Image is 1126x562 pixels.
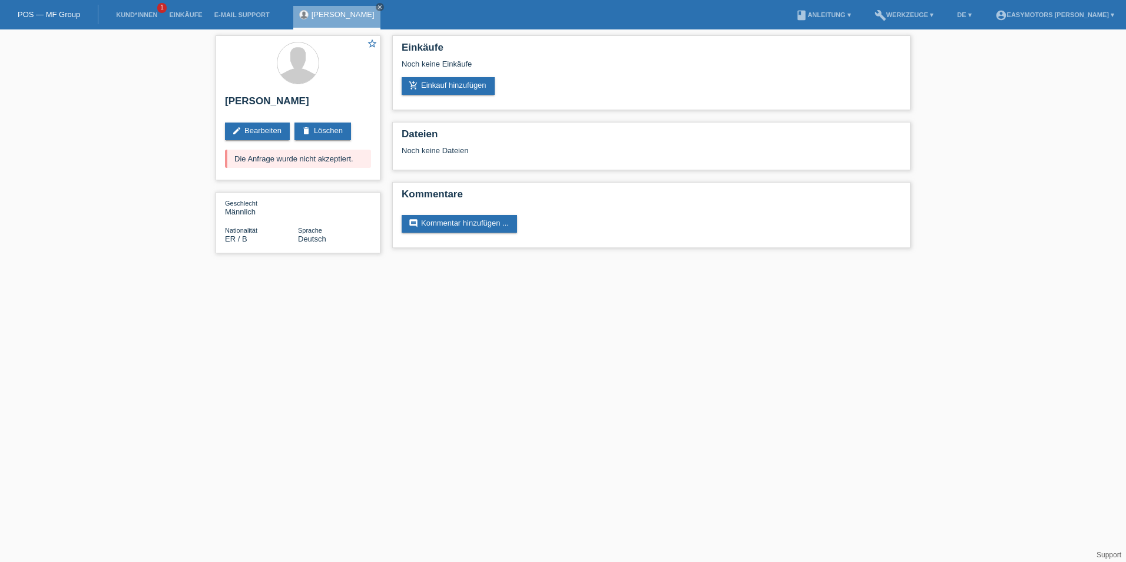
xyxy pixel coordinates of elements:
i: build [875,9,886,21]
a: star_border [367,38,377,51]
a: Einkäufe [163,11,208,18]
div: Noch keine Dateien [402,146,761,155]
a: Kund*innen [110,11,163,18]
i: add_shopping_cart [409,81,418,90]
a: Support [1097,551,1121,559]
i: comment [409,219,418,228]
span: Nationalität [225,227,257,234]
a: editBearbeiten [225,123,290,140]
span: Sprache [298,227,322,234]
a: buildWerkzeuge ▾ [869,11,940,18]
span: Eritrea / B / 11.09.2023 [225,234,247,243]
i: close [377,4,383,10]
a: DE ▾ [951,11,977,18]
i: delete [302,126,311,135]
a: close [376,3,384,11]
i: edit [232,126,241,135]
div: Noch keine Einkäufe [402,59,901,77]
a: POS — MF Group [18,10,80,19]
a: commentKommentar hinzufügen ... [402,215,517,233]
h2: Kommentare [402,189,901,206]
h2: [PERSON_NAME] [225,95,371,113]
a: E-Mail Support [208,11,276,18]
span: Deutsch [298,234,326,243]
a: account_circleEasymotors [PERSON_NAME] ▾ [989,11,1120,18]
i: account_circle [995,9,1007,21]
i: book [796,9,807,21]
a: deleteLöschen [294,123,351,140]
a: add_shopping_cartEinkauf hinzufügen [402,77,495,95]
a: bookAnleitung ▾ [790,11,856,18]
h2: Dateien [402,128,901,146]
div: Die Anfrage wurde nicht akzeptiert. [225,150,371,168]
a: [PERSON_NAME] [312,10,375,19]
span: 1 [157,3,167,13]
span: Geschlecht [225,200,257,207]
div: Männlich [225,199,298,216]
i: star_border [367,38,377,49]
h2: Einkäufe [402,42,901,59]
